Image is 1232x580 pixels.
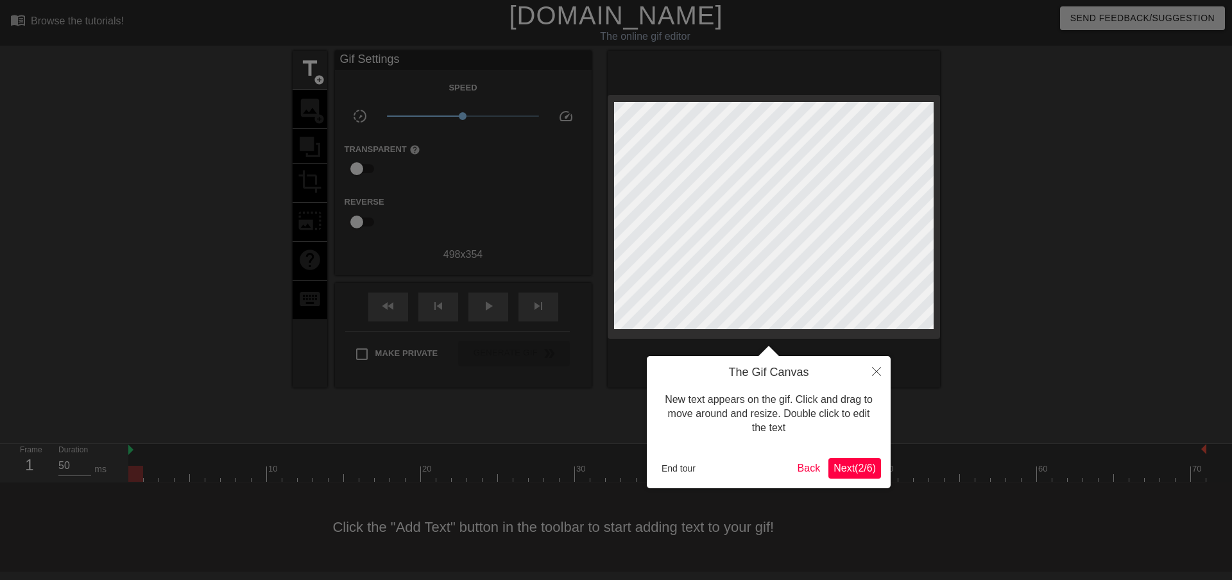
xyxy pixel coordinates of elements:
[656,459,701,478] button: End tour
[656,380,881,448] div: New text appears on the gif. Click and drag to move around and resize. Double click to edit the text
[656,366,881,380] h4: The Gif Canvas
[834,463,876,473] span: Next ( 2 / 6 )
[862,356,891,386] button: Close
[792,458,826,479] button: Back
[828,458,881,479] button: Next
